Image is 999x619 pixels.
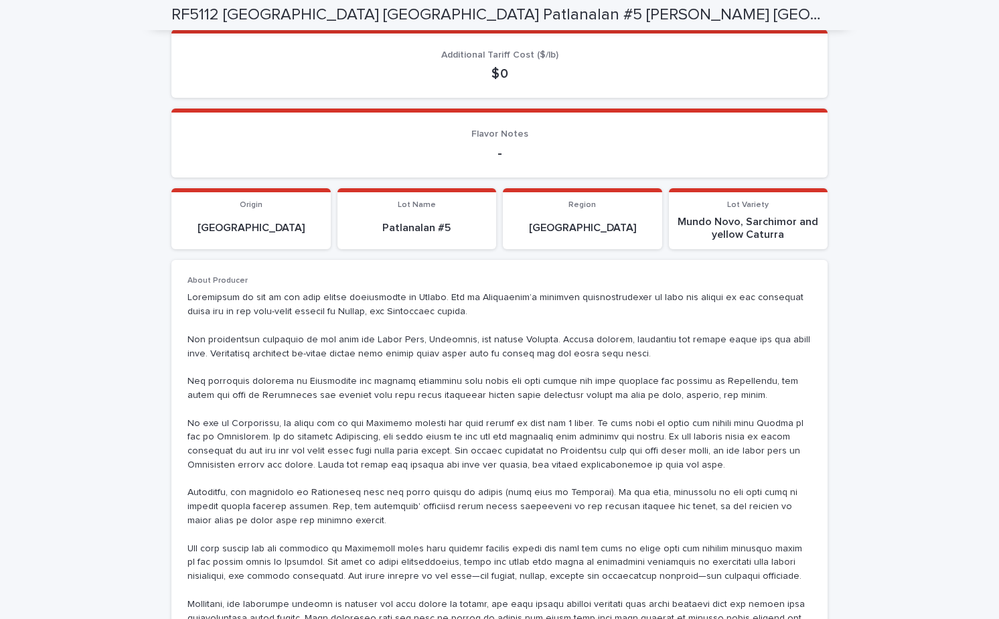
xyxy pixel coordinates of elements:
p: [GEOGRAPHIC_DATA] [179,222,323,234]
span: Region [568,201,596,209]
span: Lot Name [398,201,436,209]
p: - [187,145,812,161]
span: Flavor Notes [471,129,528,139]
p: Patlanalan #5 [345,222,489,234]
span: Additional Tariff Cost ($/lb) [441,50,558,60]
p: Mundo Novo, Sarchimor and yellow Caturra [677,216,820,241]
span: About Producer [187,277,248,285]
span: Origin [240,201,262,209]
p: [GEOGRAPHIC_DATA] [511,222,654,234]
p: $ 0 [187,66,812,82]
span: Lot Variety [727,201,769,209]
h2: RF5112 [GEOGRAPHIC_DATA] [GEOGRAPHIC_DATA] Patlanalan #5 [PERSON_NAME] [GEOGRAPHIC_DATA] 2025 [171,5,822,25]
